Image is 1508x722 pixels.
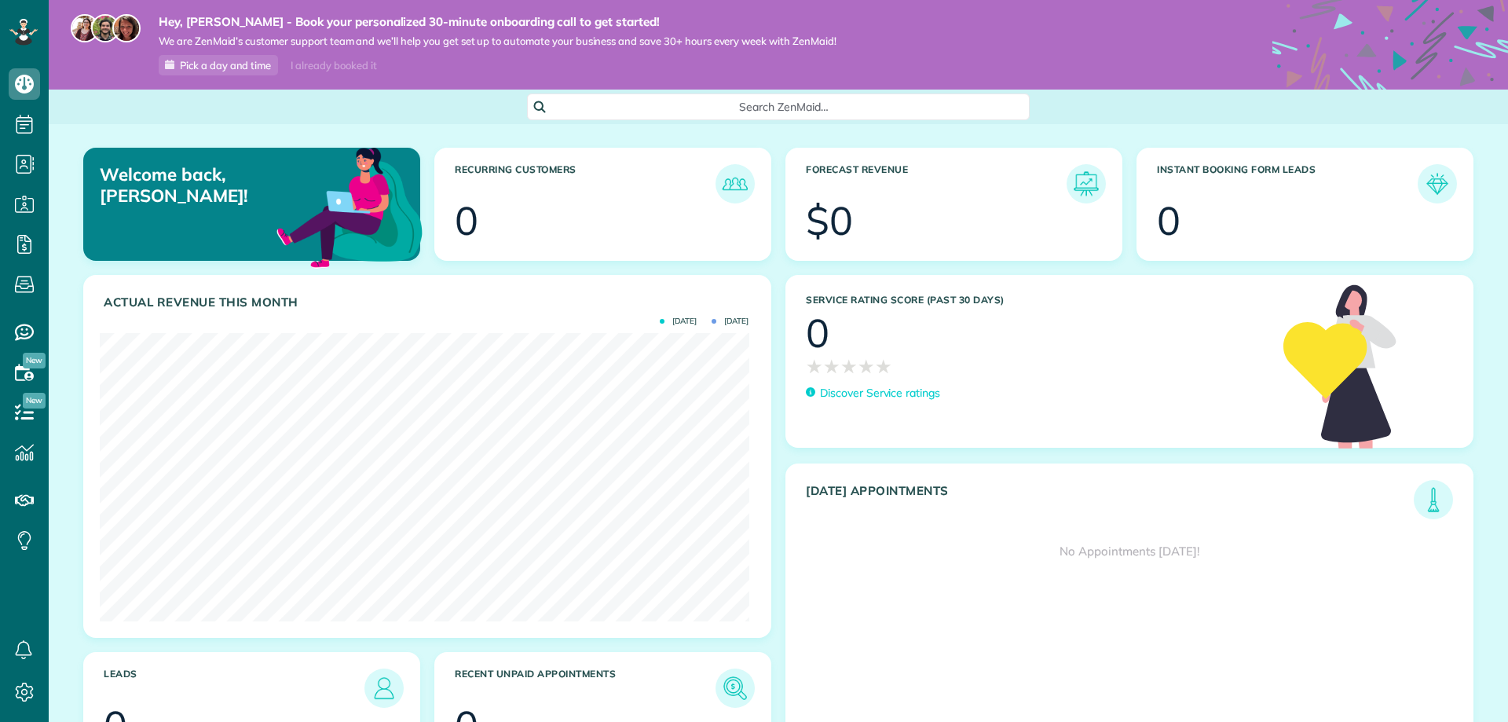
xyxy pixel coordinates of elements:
strong: Hey, [PERSON_NAME] - Book your personalized 30-minute onboarding call to get started! [159,14,836,30]
h3: Actual Revenue this month [104,295,755,310]
div: 0 [1157,201,1180,240]
span: New [23,353,46,368]
img: icon_unpaid_appointments-47b8ce3997adf2238b356f14209ab4cced10bd1f174958f3ca8f1d0dd7fffeee.png [719,673,751,704]
span: ★ [875,353,892,380]
h3: [DATE] Appointments [806,484,1414,519]
span: We are ZenMaid’s customer support team and we’ll help you get set up to automate your business an... [159,35,836,48]
span: [DATE] [712,317,749,325]
h3: Recurring Customers [455,164,716,203]
div: No Appointments [DATE]! [786,519,1473,584]
span: [DATE] [660,317,697,325]
span: ★ [806,353,823,380]
img: icon_leads-1bed01f49abd5b7fead27621c3d59655bb73ed531f8eeb49469d10e621d6b896.png [368,673,400,704]
div: 0 [806,313,829,353]
span: ★ [823,353,840,380]
img: jorge-587dff0eeaa6aab1f244e6dc62b8924c3b6ad411094392a53c71c6c4a576187d.jpg [91,14,119,42]
span: New [23,393,46,409]
p: Discover Service ratings [820,385,940,401]
h3: Instant Booking Form Leads [1157,164,1418,203]
a: Pick a day and time [159,55,278,75]
h3: Forecast Revenue [806,164,1067,203]
img: icon_recurring_customers-cf858462ba22bcd05b5a5880d41d6543d210077de5bb9ebc9590e49fd87d84ed.png [719,168,751,200]
div: I already booked it [281,56,386,75]
h3: Leads [104,669,364,708]
img: icon_form_leads-04211a6a04a5b2264e4ee56bc0799ec3eb69b7e499cbb523a139df1d13a81ae0.png [1422,168,1453,200]
h3: Recent unpaid appointments [455,669,716,708]
span: ★ [840,353,858,380]
h3: Service Rating score (past 30 days) [806,295,1268,306]
div: 0 [455,201,478,240]
a: Discover Service ratings [806,385,940,401]
img: maria-72a9807cf96188c08ef61303f053569d2e2a8a1cde33d635c8a3ac13582a053d.jpg [71,14,99,42]
span: ★ [858,353,875,380]
img: michelle-19f622bdf1676172e81f8f8fba1fb50e276960ebfe0243fe18214015130c80e4.jpg [112,14,141,42]
div: $0 [806,201,853,240]
span: Pick a day and time [180,59,271,71]
img: dashboard_welcome-42a62b7d889689a78055ac9021e634bf52bae3f8056760290aed330b23ab8690.png [273,130,426,282]
img: icon_forecast_revenue-8c13a41c7ed35a8dcfafea3cbb826a0462acb37728057bba2d056411b612bbbe.png [1071,168,1102,200]
p: Welcome back, [PERSON_NAME]! [100,164,313,206]
img: icon_todays_appointments-901f7ab196bb0bea1936b74009e4eb5ffbc2d2711fa7634e0d609ed5ef32b18b.png [1418,484,1449,515]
